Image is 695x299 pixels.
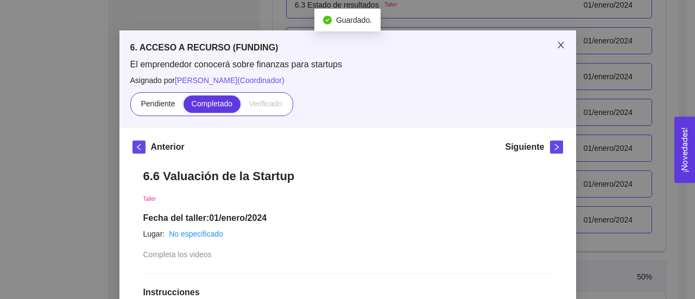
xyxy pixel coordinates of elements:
h1: Instrucciones [143,287,552,298]
span: [PERSON_NAME] ( Coordinador ) [175,76,285,85]
span: Taller [143,196,156,202]
span: left [133,143,145,151]
h5: 6. ACCESO A RECURSO (FUNDING) [130,41,565,54]
span: Completa los videos [143,250,212,259]
span: right [551,143,563,151]
h1: Fecha del taller: 01/enero/2024 [143,213,552,224]
span: check-circle [323,16,332,24]
span: Guardado. [336,16,372,24]
span: Asignado por [130,74,565,86]
button: Open Feedback Widget [674,117,695,183]
span: Completado [192,99,233,108]
span: El emprendedor conocerá sobre finanzas para startups [130,59,565,71]
a: No especificado [169,230,223,238]
button: left [132,141,146,154]
article: Lugar: [143,228,165,240]
h5: Siguiente [505,141,544,154]
span: Pendiente [141,99,175,108]
button: Close [546,30,576,61]
button: right [550,141,563,154]
h1: 6.6 Valuación de la Startup [143,169,552,183]
h5: Anterior [151,141,185,154]
span: Verificado [249,99,282,108]
span: close [557,41,565,49]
